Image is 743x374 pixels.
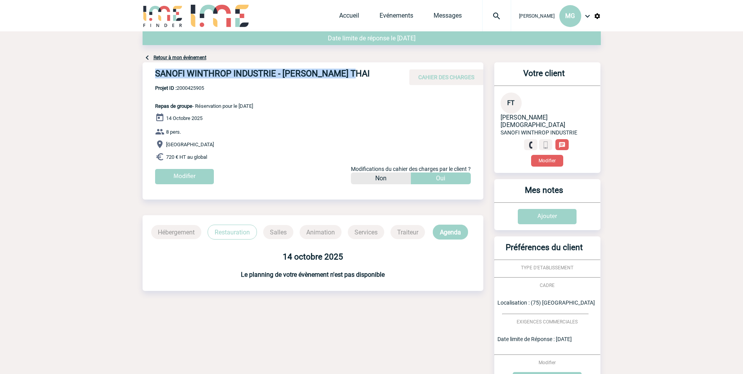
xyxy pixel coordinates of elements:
[155,69,390,82] h4: SANOFI WINTHROP INDUSTRIE - [PERSON_NAME] THAI
[283,252,343,261] b: 14 octobre 2025
[497,336,572,342] span: Date limite de Réponse : [DATE]
[155,103,192,109] span: Repas de groupe
[418,74,474,80] span: CAHIER DES CHARGES
[540,283,555,288] span: CADRE
[497,185,591,202] h3: Mes notes
[559,142,566,149] img: chat-24-px-w.png
[501,114,565,129] span: [PERSON_NAME] [DEMOGRAPHIC_DATA]
[166,129,181,135] span: 8 pers.
[518,209,577,224] input: Ajouter
[155,85,253,91] span: 2000425905
[434,12,462,23] a: Messages
[527,142,534,149] img: fixe.png
[565,12,575,20] span: MG
[328,34,416,42] span: Date limite de réponse le [DATE]
[517,319,578,325] span: EXIGENCES COMMERCIALES
[497,69,591,85] h3: Votre client
[542,142,549,149] img: portable.png
[154,55,206,60] a: Retour à mon événement
[208,225,257,240] p: Restauration
[433,225,468,240] p: Agenda
[155,169,214,184] input: Modifier
[143,5,183,27] img: IME-Finder
[521,265,573,271] span: TYPE D'ETABLISSEMENT
[166,154,207,160] span: 720 € HT au global
[151,225,201,239] p: Hébergement
[539,360,556,365] span: Modifier
[263,225,293,239] p: Salles
[380,12,413,23] a: Evénements
[497,243,591,260] h3: Préférences du client
[375,172,387,184] p: Non
[390,225,425,239] p: Traiteur
[507,99,515,107] span: FT
[501,129,577,136] span: SANOFI WINTHROP INDUSTRIE
[339,12,359,23] a: Accueil
[497,300,595,306] span: Localisation : (75) [GEOGRAPHIC_DATA]
[166,115,202,121] span: 14 Octobre 2025
[531,155,563,167] button: Modifier
[166,142,214,147] span: [GEOGRAPHIC_DATA]
[436,172,445,184] p: Oui
[300,225,342,239] p: Animation
[155,85,177,91] b: Projet ID :
[519,13,555,19] span: [PERSON_NAME]
[143,271,483,278] h3: Le planning de votre évènement n'est pas disponible
[351,166,471,172] span: Modifications du cahier des charges par le client ?
[348,225,384,239] p: Services
[155,103,253,109] span: - Réservation pour le [DATE]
